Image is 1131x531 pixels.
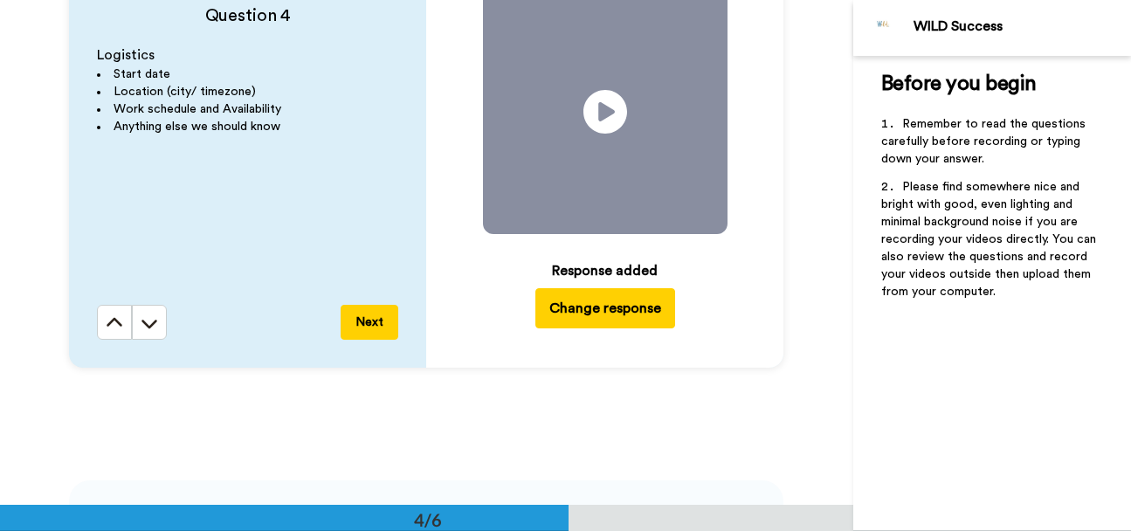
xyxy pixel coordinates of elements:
[881,181,1100,298] span: Please find somewhere nice and bright with good, even lighting and minimal background noise if yo...
[114,121,280,133] span: Anything else we should know
[341,305,398,340] button: Next
[552,260,658,281] div: Response added
[535,288,675,328] button: Change response
[114,68,170,80] span: Start date
[863,7,905,49] img: Profile Image
[114,103,281,115] span: Work schedule and Availability
[881,118,1089,165] span: Remember to read the questions carefully before recording or typing down your answer.
[114,86,256,98] span: Location (city/ timezone)
[914,18,1130,35] div: WILD Success
[97,48,155,62] span: Logistics
[881,73,1036,94] span: Before you begin
[97,3,398,28] h4: Question 4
